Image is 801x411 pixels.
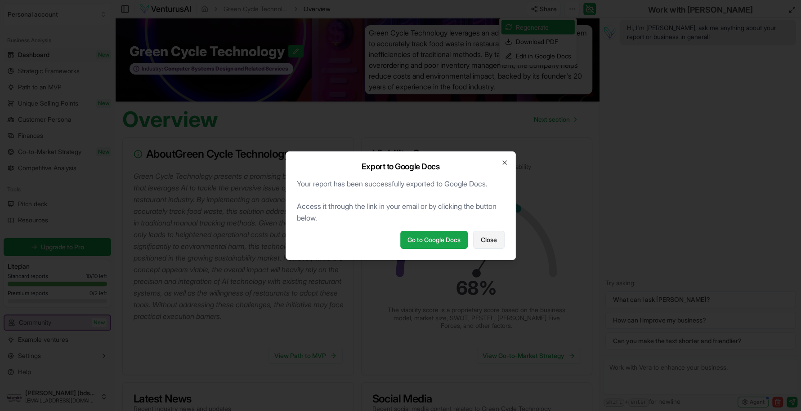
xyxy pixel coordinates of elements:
p: Your report has been successfully exported to Google Docs. [297,178,505,190]
a: Go to Google Docs [400,231,468,249]
span: Close [481,235,497,244]
h2: Export to Google Docs [362,163,440,171]
button: Close [473,231,505,249]
p: Access it through the link in your email or by clicking the button below. [297,200,505,224]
